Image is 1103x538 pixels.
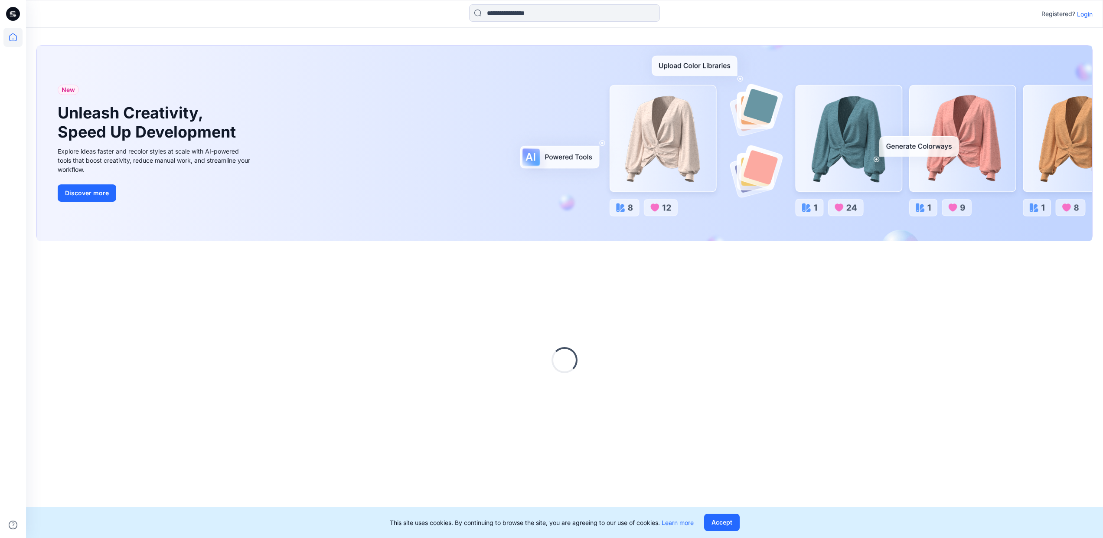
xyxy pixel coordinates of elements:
[390,518,694,527] p: This site uses cookies. By continuing to browse the site, you are agreeing to our use of cookies.
[62,85,75,95] span: New
[704,514,740,531] button: Accept
[1041,9,1075,19] p: Registered?
[58,147,253,174] div: Explore ideas faster and recolor styles at scale with AI-powered tools that boost creativity, red...
[662,519,694,526] a: Learn more
[58,184,253,202] a: Discover more
[58,104,240,141] h1: Unleash Creativity, Speed Up Development
[1077,10,1093,19] p: Login
[58,184,116,202] button: Discover more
